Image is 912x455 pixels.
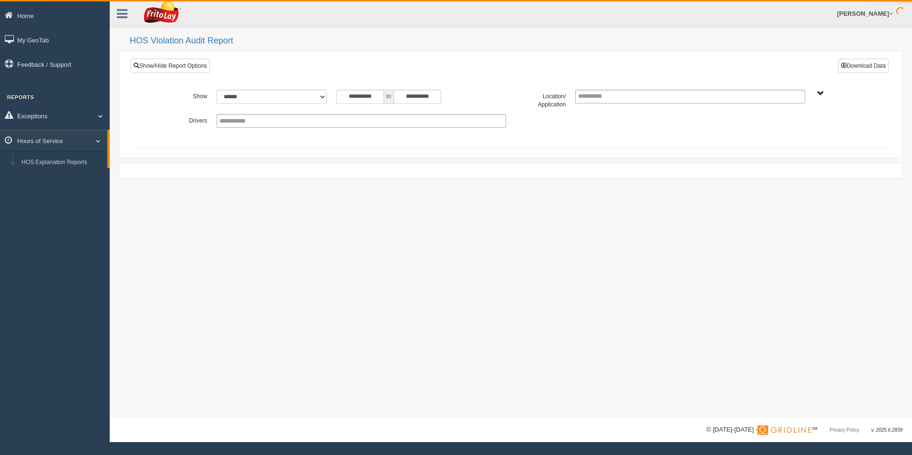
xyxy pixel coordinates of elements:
[17,154,107,171] a: HOS Explanation Reports
[757,425,811,435] img: Gridline
[511,90,570,109] label: Location/ Application
[838,59,889,73] button: Download Data
[829,427,859,433] a: Privacy Policy
[384,90,394,104] span: to
[131,59,210,73] a: Show/Hide Report Options
[706,425,902,435] div: © [DATE]-[DATE] - ™
[152,114,212,125] label: Drivers
[130,36,902,46] h2: HOS Violation Audit Report
[871,427,902,433] span: v. 2025.6.2839
[152,90,212,101] label: Show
